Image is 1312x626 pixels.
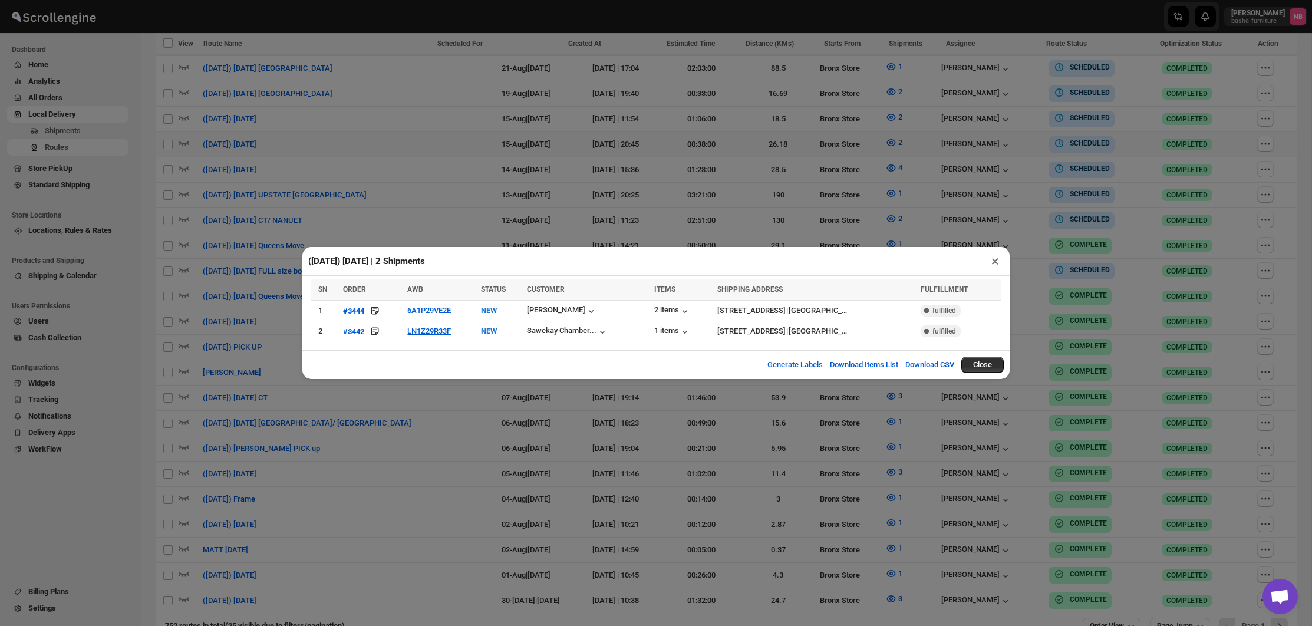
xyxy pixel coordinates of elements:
button: #3444 [343,305,364,317]
div: #3442 [343,327,364,336]
span: NEW [481,306,497,315]
div: Sawekay Chamber... [527,326,596,335]
div: | [717,325,914,337]
span: STATUS [481,285,506,294]
span: AWB [407,285,423,294]
span: ORDER [343,285,366,294]
button: Close [961,357,1004,373]
span: CUSTOMER [527,285,565,294]
div: [STREET_ADDRESS] [717,305,786,317]
button: #3442 [343,325,364,337]
button: 1 items [654,326,691,338]
button: 6A1P29VE2E [407,306,451,315]
button: Download CSV [898,353,961,377]
button: Sawekay Chamber... [527,326,608,338]
div: #3444 [343,307,364,315]
span: fulfilled [932,327,956,336]
div: [GEOGRAPHIC_DATA] [789,325,851,337]
span: ITEMS [654,285,675,294]
a: Open chat [1262,579,1298,614]
button: [PERSON_NAME] [527,305,597,317]
button: Download Items List [823,353,905,377]
h2: ([DATE]) [DATE] | 2 Shipments [308,255,425,267]
button: 2 items [654,305,691,317]
button: LN1Z29R33F [407,327,451,335]
td: 1 [311,301,339,321]
span: SN [318,285,327,294]
span: SHIPPING ADDRESS [717,285,783,294]
div: [STREET_ADDRESS] [717,325,786,337]
button: Generate Labels [760,353,830,377]
span: fulfilled [932,306,956,315]
button: × [987,253,1004,269]
span: FULFILLMENT [921,285,968,294]
td: 2 [311,321,339,342]
span: NEW [481,327,497,335]
div: [GEOGRAPHIC_DATA] [789,305,851,317]
div: | [717,305,914,317]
